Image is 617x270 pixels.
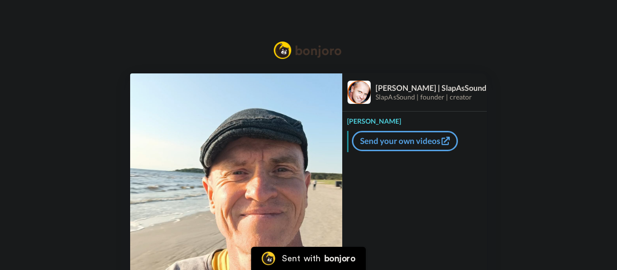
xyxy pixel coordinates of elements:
div: [PERSON_NAME] [342,112,487,126]
div: bonjoro [324,254,355,263]
a: Bonjoro LogoSent withbonjoro [251,247,366,270]
a: Send your own videos [352,131,458,151]
img: Bonjoro Logo [274,42,341,59]
div: SlapAsSound | founder | creator [376,93,486,101]
img: Profile Image [348,81,371,104]
div: [PERSON_NAME] | SlapAsSound [376,83,486,92]
img: Bonjoro Logo [262,252,275,265]
div: Sent with [282,254,321,263]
